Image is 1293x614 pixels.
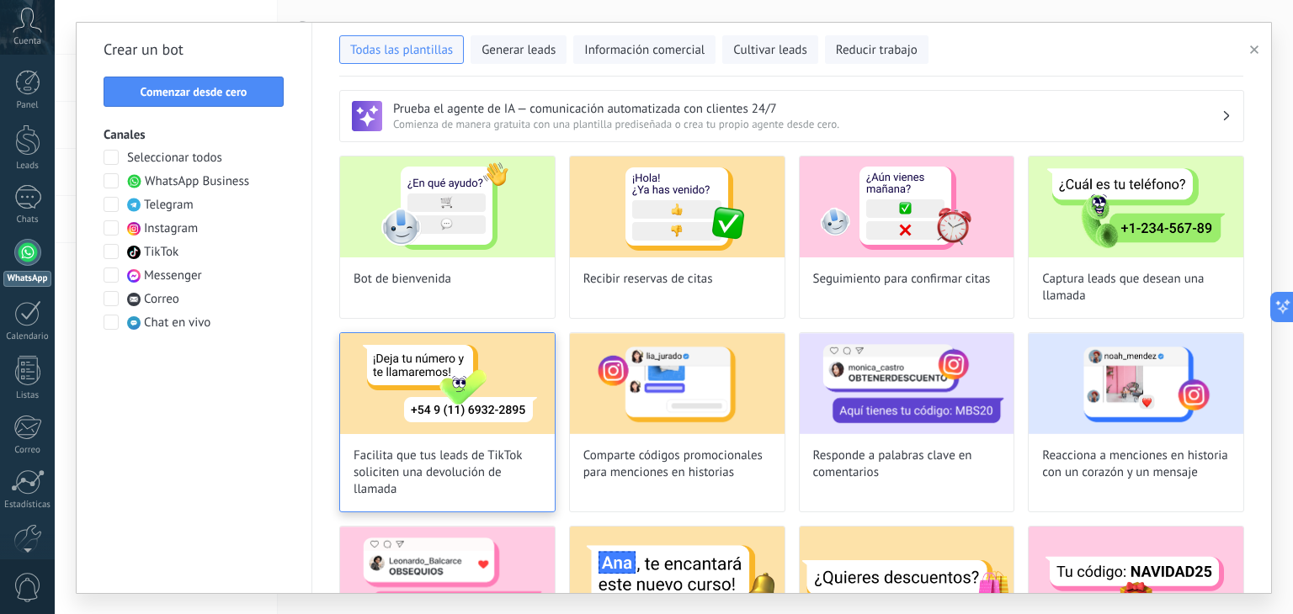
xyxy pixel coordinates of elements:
[584,42,705,59] span: Información comercial
[722,35,817,64] button: Cultivar leads
[3,390,52,401] div: Listas
[800,156,1014,257] img: Seguimiento para confirmar citas
[836,42,918,59] span: Reducir trabajo
[825,35,929,64] button: Reducir trabajo
[1042,271,1230,304] span: Captura leads que desean una llamada
[13,36,41,47] span: Cuenta
[800,333,1014,434] img: Responde a palabras clave en comentarios
[1029,156,1243,257] img: Captura leads que desean una llamada
[340,333,555,434] img: Facilita que tus leads de TikTok soliciten una devolución de llamada
[144,267,202,284] span: Messenger
[340,156,555,257] img: Bot de bienvenida
[339,35,464,64] button: Todas las plantillas
[393,101,1221,117] h3: Prueba el agente de IA — comunicación automatizada con clientes 24/7
[3,331,52,342] div: Calendario
[482,42,556,59] span: Generar leads
[471,35,567,64] button: Generar leads
[144,315,210,331] span: Chat en vivo
[354,447,541,498] span: Facilita que tus leads de TikTok soliciten una devolución de llamada
[583,447,771,481] span: Comparte códigos promocionales para menciones en historias
[144,197,194,214] span: Telegram
[144,220,198,237] span: Instagram
[145,173,249,190] span: WhatsApp Business
[813,271,991,288] span: Seguimiento para confirmar citas
[1029,333,1243,434] img: Reacciona a menciones en historia con un corazón y un mensaje
[573,35,716,64] button: Información comercial
[127,150,222,167] span: Seleccionar todos
[104,36,285,63] h2: Crear un bot
[144,244,178,261] span: TikTok
[393,117,1221,131] span: Comienza de manera gratuita con una plantilla prediseñada o crea tu propio agente desde cero.
[350,42,453,59] span: Todas las plantillas
[813,447,1001,481] span: Responde a palabras clave en comentarios
[144,291,179,308] span: Correo
[570,333,785,434] img: Comparte códigos promocionales para menciones en historias
[104,77,284,107] button: Comenzar desde cero
[354,271,451,288] span: Bot de bienvenida
[583,271,713,288] span: Recibir reservas de citas
[733,42,806,59] span: Cultivar leads
[1042,447,1230,481] span: Reacciona a menciones en historia con un corazón y un mensaje
[3,500,52,511] div: Estadísticas
[570,156,785,257] img: Recibir reservas de citas
[141,86,247,98] span: Comenzar desde cero
[3,445,52,456] div: Correo
[3,100,52,111] div: Panel
[3,271,51,287] div: WhatsApp
[104,127,285,143] h3: Canales
[3,161,52,172] div: Leads
[3,214,52,225] div: Chats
